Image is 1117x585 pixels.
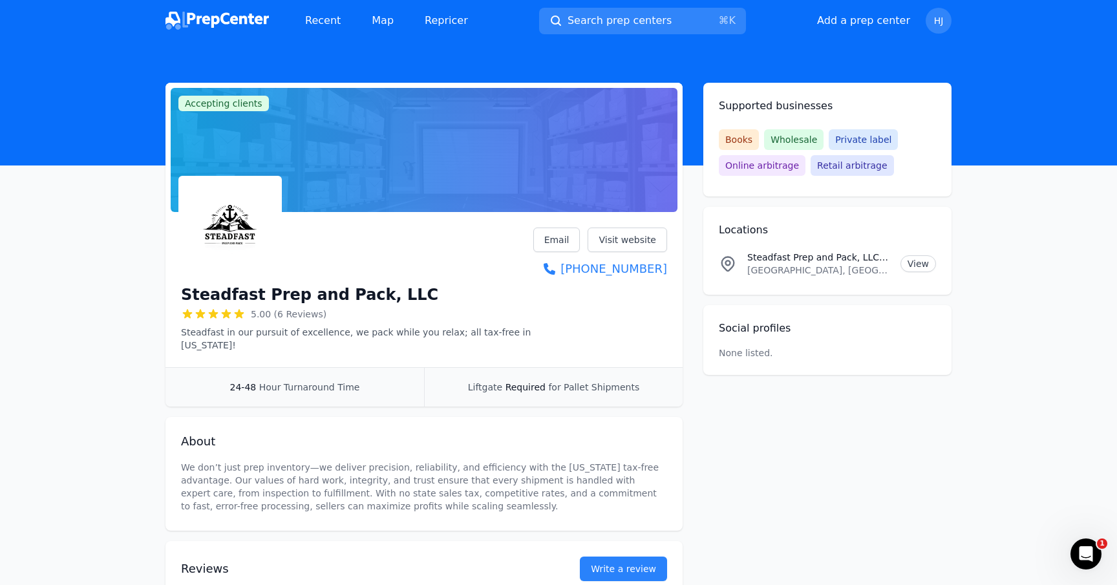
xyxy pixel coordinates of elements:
[719,222,936,238] h2: Locations
[178,96,269,111] span: Accepting clients
[181,461,667,513] p: We don’t just prep inventory—we deliver precision, reliability, and efficiency with the [US_STATE...
[533,228,580,252] a: Email
[539,8,746,34] button: Search prep centers⌘K
[181,178,279,277] img: Steadfast Prep and Pack, LLC
[900,255,936,272] a: View
[926,8,952,34] button: HJ
[718,14,729,27] kbd: ⌘
[829,129,898,150] span: Private label
[468,382,502,392] span: Liftgate
[934,16,944,25] span: HJ
[414,8,478,34] a: Repricer
[764,129,824,150] span: Wholesale
[719,346,773,359] p: None listed.
[747,251,890,264] p: Steadfast Prep and Pack, LLC Location
[181,560,538,578] h2: Reviews
[719,155,805,176] span: Online arbitrage
[181,284,438,305] h1: Steadfast Prep and Pack, LLC
[295,8,351,34] a: Recent
[719,129,759,150] span: Books
[719,321,936,336] h2: Social profiles
[505,382,546,392] span: Required
[533,260,667,278] a: [PHONE_NUMBER]
[181,432,667,451] h2: About
[361,8,404,34] a: Map
[568,13,672,28] span: Search prep centers
[580,557,667,581] button: Write a review
[251,308,326,321] span: 5.00 (6 Reviews)
[1097,538,1107,549] span: 1
[729,14,736,27] kbd: K
[230,382,257,392] span: 24-48
[548,382,639,392] span: for Pallet Shipments
[1070,538,1101,569] iframe: Intercom live chat
[165,12,269,30] img: PrepCenter
[747,264,890,277] p: [GEOGRAPHIC_DATA], [GEOGRAPHIC_DATA]
[719,98,936,114] h2: Supported businesses
[817,13,910,28] button: Add a prep center
[259,382,360,392] span: Hour Turnaround Time
[811,155,893,176] span: Retail arbitrage
[181,326,533,352] p: Steadfast in our pursuit of excellence, we pack while you relax; all tax-free in [US_STATE]!
[588,228,667,252] a: Visit website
